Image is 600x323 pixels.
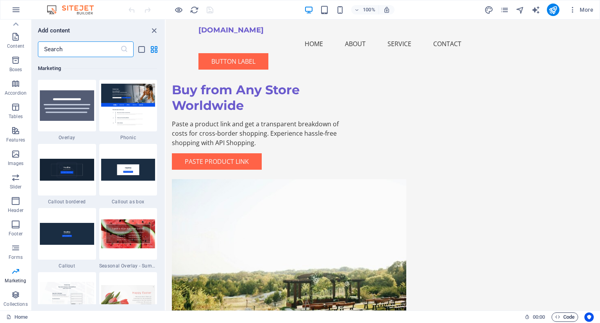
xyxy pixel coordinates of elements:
button: navigator [516,5,525,14]
button: design [484,5,494,14]
p: Footer [9,231,23,237]
span: Callout bordered [38,199,96,205]
button: Click here to leave preview mode and continue editing [174,5,183,14]
img: Screenshot_2019-06-19SitejetTemplate-BlankRedesign-Berlin5.png [40,282,94,314]
img: callout-border.png [40,159,94,180]
img: Screenshot_2019-10-25SitejetTemplate-BlankRedesign-Berlin3.png [101,219,155,248]
button: list-view [137,45,146,54]
a: Click to cancel selection. Double-click to open Pages [6,312,28,322]
i: On resize automatically adjust zoom level to fit chosen device. [383,6,390,13]
button: 100% [351,5,379,14]
button: pages [500,5,509,14]
img: callout.png [40,223,94,244]
i: Publish [548,5,557,14]
span: Overlay [38,135,96,141]
i: Design (Ctrl+Alt+Y) [484,5,493,14]
div: Phonic [99,80,157,141]
button: reload [189,5,199,14]
button: Usercentrics [584,312,594,322]
i: AI Writer [531,5,540,14]
i: Reload page [190,5,199,14]
p: Accordion [5,90,27,96]
img: callout-box_v2.png [101,159,155,180]
button: Code [552,312,578,322]
span: Phonic [99,135,157,141]
p: Forms [9,254,23,260]
p: Collections [4,301,27,307]
p: Content [7,43,24,49]
span: Callout [38,263,96,269]
h6: Marketing [38,64,157,73]
span: : [538,314,539,320]
img: Editor Logo [45,5,104,14]
div: Seasonal Overlay - Summer [99,208,157,269]
p: Boxes [9,66,22,73]
button: close panel [149,26,159,35]
h6: Add content [38,26,70,35]
span: Callout as box [99,199,157,205]
div: Callout as box [99,144,157,205]
img: Screenshot_2019-06-19SitejetTemplate-BlankRedesign-Berlin7.png [101,84,155,127]
p: Marketing [5,278,26,284]
h6: 100% [363,5,375,14]
button: text_generator [531,5,541,14]
span: Seasonal Overlay - Summer [99,263,157,269]
span: Code [555,312,575,322]
p: Header [8,207,23,214]
p: Slider [10,184,22,190]
p: Tables [9,113,23,120]
img: Screenshot_2019-10-25SitejetTemplate-BlankRedesign-Berlin2.png [101,285,155,311]
div: Callout [38,208,96,269]
button: publish [547,4,559,16]
p: Images [8,160,24,167]
button: grid-view [149,45,159,54]
div: Callout bordered [38,144,96,205]
span: More [569,6,593,14]
img: overlay-default.svg [40,90,94,121]
input: Search [38,41,120,57]
span: 00 00 [533,312,545,322]
button: More [566,4,596,16]
p: Features [6,137,25,143]
div: Overlay [38,80,96,141]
